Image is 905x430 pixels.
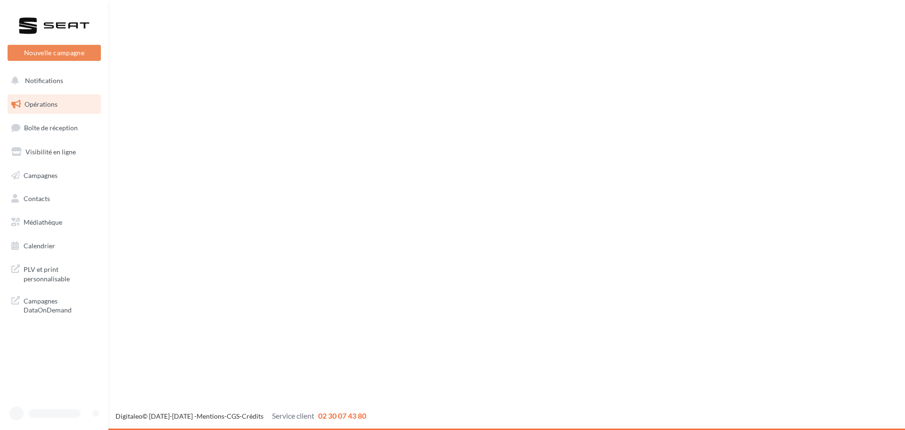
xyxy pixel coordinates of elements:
[8,45,101,61] button: Nouvelle campagne
[6,291,103,319] a: Campagnes DataOnDemand
[272,411,314,420] span: Service client
[6,142,103,162] a: Visibilité en ligne
[6,259,103,287] a: PLV et print personnalisable
[6,71,99,91] button: Notifications
[24,242,55,250] span: Calendrier
[115,412,142,420] a: Digitaleo
[24,194,50,202] span: Contacts
[227,412,239,420] a: CGS
[6,189,103,209] a: Contacts
[25,76,63,84] span: Notifications
[24,295,97,315] span: Campagnes DataOnDemand
[6,166,103,185] a: Campagnes
[6,236,103,256] a: Calendrier
[6,118,103,138] a: Boîte de réception
[25,100,58,108] span: Opérations
[24,171,58,179] span: Campagnes
[24,263,97,283] span: PLV et print personnalisable
[197,412,224,420] a: Mentions
[25,148,76,156] span: Visibilité en ligne
[318,411,366,420] span: 02 30 07 43 80
[6,94,103,114] a: Opérations
[24,218,62,226] span: Médiathèque
[242,412,263,420] a: Crédits
[115,412,366,420] span: © [DATE]-[DATE] - - -
[24,124,78,132] span: Boîte de réception
[6,212,103,232] a: Médiathèque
